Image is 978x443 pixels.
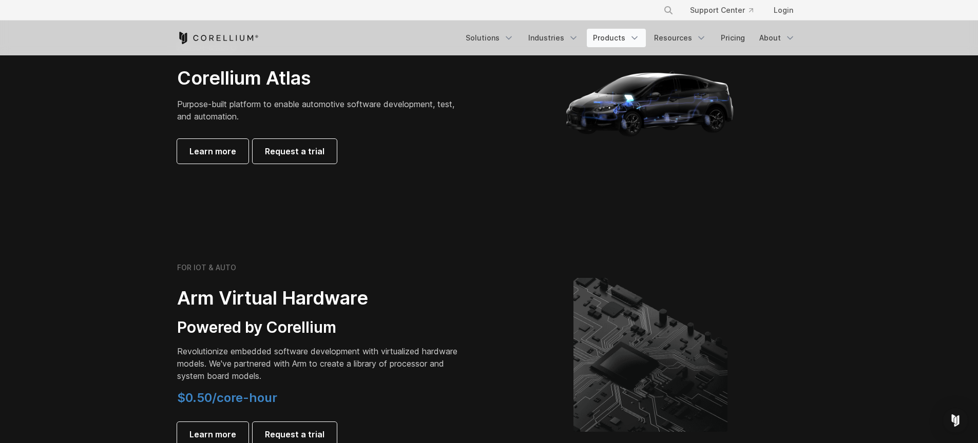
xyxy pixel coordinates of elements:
h2: Arm Virtual Hardware [177,287,465,310]
span: Learn more [189,428,236,440]
a: Solutions [459,29,520,47]
a: Resources [648,29,713,47]
a: Learn more [177,139,248,164]
a: About [753,29,801,47]
a: Industries [522,29,585,47]
div: Navigation Menu [459,29,801,47]
span: Purpose-built platform to enable automotive software development, test, and automation. [177,99,454,122]
h6: FOR IOT & AUTO [177,263,236,272]
a: Products [587,29,646,47]
div: Open Intercom Messenger [943,408,968,433]
h2: Corellium Atlas [177,67,465,90]
span: $0.50/core-hour [177,390,277,405]
a: Support Center [682,1,761,19]
a: Pricing [715,29,751,47]
span: Request a trial [265,145,324,157]
img: Corellium_Hero_Atlas_alt [548,1,753,206]
p: Revolutionize embedded software development with virtualized hardware models. We've partnered wit... [177,345,465,382]
span: Learn more [189,145,236,157]
div: Navigation Menu [651,1,801,19]
button: Search [659,1,678,19]
img: Corellium's ARM Virtual Hardware Platform [573,278,727,432]
h3: Powered by Corellium [177,318,465,337]
a: Request a trial [253,139,337,164]
span: Request a trial [265,428,324,440]
a: Corellium Home [177,32,259,44]
a: Login [765,1,801,19]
